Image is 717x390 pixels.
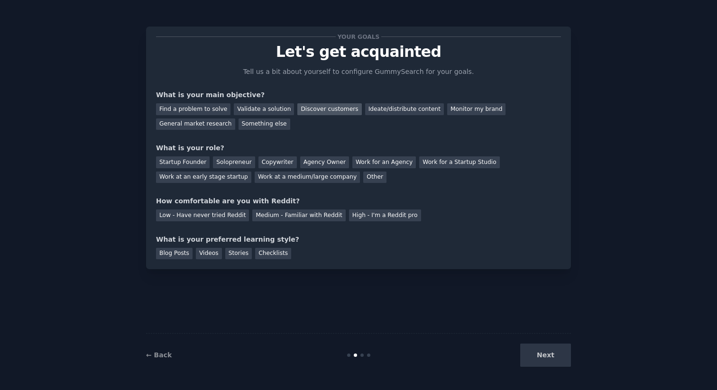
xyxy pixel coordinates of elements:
div: High - I'm a Reddit pro [349,209,421,221]
p: Tell us a bit about yourself to configure GummySearch for your goals. [239,67,478,77]
div: Work at an early stage startup [156,172,251,183]
div: Find a problem to solve [156,103,230,115]
div: Medium - Familiar with Reddit [252,209,345,221]
a: ← Back [146,351,172,359]
div: Stories [225,248,252,260]
div: Blog Posts [156,248,193,260]
div: Work for an Agency [352,156,416,168]
div: Discover customers [297,103,361,115]
div: General market research [156,118,235,130]
div: Videos [196,248,222,260]
div: Checklists [255,248,291,260]
div: What is your role? [156,143,561,153]
div: Ideate/distribute content [365,103,444,115]
div: Startup Founder [156,156,210,168]
div: Validate a solution [234,103,294,115]
div: Monitor my brand [447,103,506,115]
div: Agency Owner [300,156,349,168]
div: What is your preferred learning style? [156,235,561,245]
div: Something else [239,118,290,130]
div: Work for a Startup Studio [419,156,499,168]
div: Other [363,172,386,183]
div: Work at a medium/large company [255,172,360,183]
div: Solopreneur [213,156,255,168]
p: Let's get acquainted [156,44,561,60]
span: Your goals [336,32,381,42]
div: Copywriter [258,156,297,168]
div: How comfortable are you with Reddit? [156,196,561,206]
div: Low - Have never tried Reddit [156,209,249,221]
div: What is your main objective? [156,90,561,100]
